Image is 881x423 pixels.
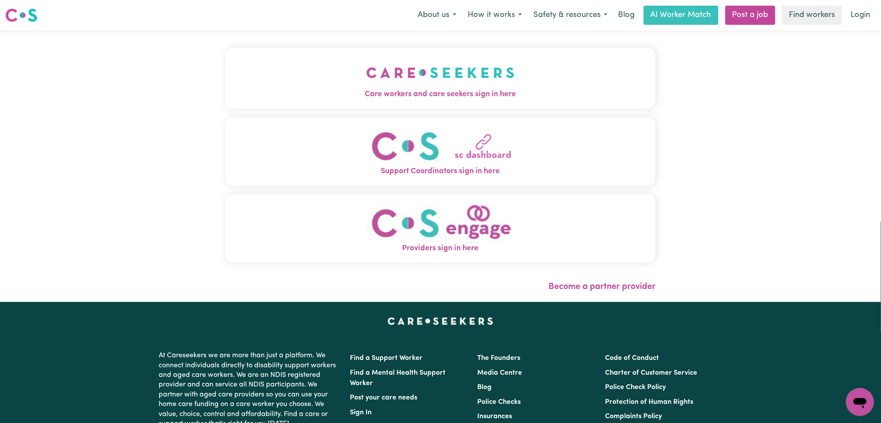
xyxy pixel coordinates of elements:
button: Support Coordinators sign in here [226,117,656,186]
a: Blog [478,384,492,391]
a: Media Centre [478,369,522,376]
button: How it works [462,6,528,24]
iframe: Button to launch messaging window [846,388,874,416]
span: Care workers and care seekers sign in here [226,89,656,100]
button: Care workers and care seekers sign in here [226,48,656,109]
span: Providers sign in here [226,243,656,254]
a: AI Worker Match [644,6,718,25]
a: Charter of Customer Service [605,369,697,376]
a: Find a Mental Health Support Worker [350,369,446,387]
a: Become a partner provider [549,282,655,291]
a: Find workers [782,6,842,25]
a: Login [846,6,876,25]
a: Careseekers home page [388,318,493,325]
a: Sign In [350,409,372,416]
img: Careseekers logo [5,7,37,23]
a: Post your care needs [350,394,418,401]
a: Careseekers logo [5,5,37,25]
a: Police Check Policy [605,384,666,391]
button: About us [412,6,462,24]
button: Providers sign in here [226,195,656,263]
a: Blog [613,6,640,25]
button: Safety & resources [528,6,613,24]
a: Police Checks [478,399,521,406]
a: Protection of Human Rights [605,399,693,406]
a: Code of Conduct [605,355,659,362]
span: Support Coordinators sign in here [226,166,656,177]
a: Post a job [725,6,775,25]
a: Complaints Policy [605,413,662,420]
a: Find a Support Worker [350,355,423,362]
a: The Founders [478,355,521,362]
a: Insurances [478,413,512,420]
